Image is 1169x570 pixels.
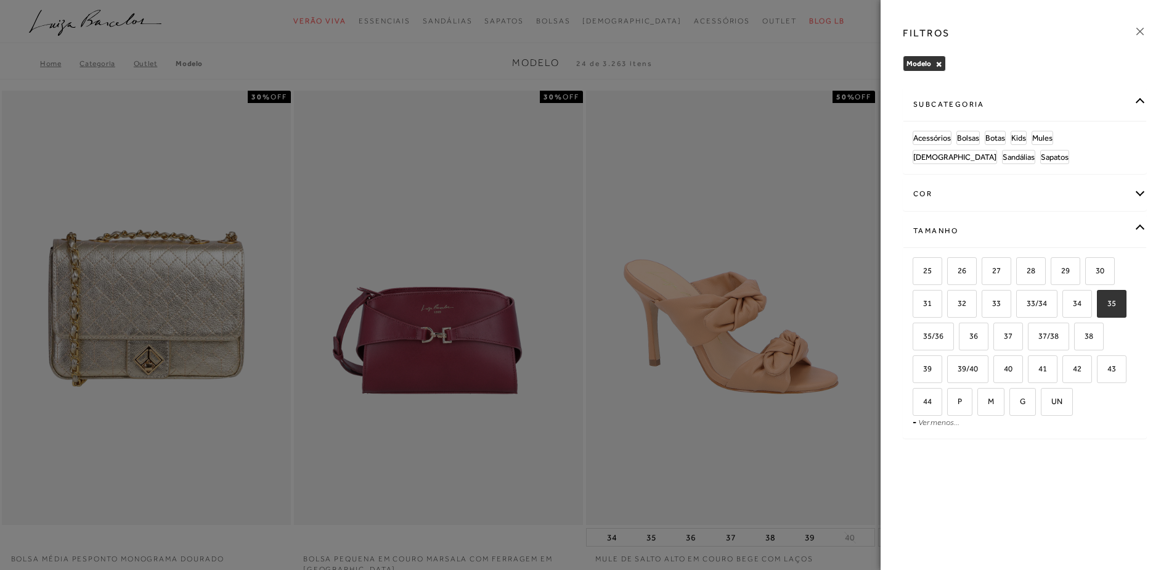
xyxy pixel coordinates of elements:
input: 26 [945,266,958,279]
input: 36 [957,332,969,344]
input: 44 [911,397,923,410]
span: 39 [914,364,932,373]
input: UN [1039,397,1051,410]
input: 32 [945,299,958,312]
a: Mules [1032,131,1053,144]
input: 38 [1072,332,1085,344]
a: Ver menos... [918,418,959,427]
span: 27 [983,266,1001,275]
span: Botas [985,133,1005,142]
input: 35 [1095,299,1107,312]
span: 38 [1075,331,1093,341]
span: Sapatos [1041,152,1069,162]
a: [DEMOGRAPHIC_DATA] [913,151,996,163]
span: G [1011,397,1025,406]
span: 36 [960,331,978,341]
input: 28 [1014,266,1027,279]
span: [DEMOGRAPHIC_DATA] [913,152,996,162]
input: 30 [1083,266,1096,279]
div: Tamanho [903,215,1146,247]
span: 26 [948,266,966,275]
input: 40 [992,365,1004,377]
span: 40 [995,364,1012,373]
span: 39/40 [948,364,978,373]
span: 37/38 [1029,331,1059,341]
span: 28 [1017,266,1035,275]
div: subcategoria [903,88,1146,121]
input: P [945,397,958,410]
span: 42 [1064,364,1081,373]
input: 37 [992,332,1004,344]
a: Botas [985,131,1005,144]
input: 29 [1049,266,1061,279]
span: 41 [1029,364,1047,373]
span: 37 [995,331,1012,341]
a: Kids [1011,131,1026,144]
input: 25 [911,266,923,279]
input: 34 [1061,299,1073,312]
input: G [1008,397,1020,410]
a: Acessórios [913,131,951,144]
input: 39/40 [945,365,958,377]
input: 41 [1026,365,1038,377]
span: 35 [1098,299,1116,308]
input: 33/34 [1014,299,1027,312]
span: 25 [914,266,932,275]
span: Kids [1011,133,1026,142]
input: 37/38 [1026,332,1038,344]
input: 35/36 [911,332,923,344]
span: Sandálias [1003,152,1035,162]
a: Sapatos [1041,151,1069,163]
input: 33 [980,299,992,312]
div: cor [903,178,1146,210]
span: 31 [914,299,932,308]
a: Bolsas [957,131,979,144]
span: 29 [1052,266,1070,275]
h3: FILTROS [903,26,950,40]
span: Bolsas [957,133,979,142]
span: P [948,397,962,406]
span: 33 [983,299,1001,308]
span: 35/36 [914,331,943,341]
span: 33/34 [1017,299,1047,308]
input: 31 [911,299,923,312]
button: Modelo Close [935,60,942,68]
input: M [976,397,988,410]
input: 43 [1095,365,1107,377]
span: - [913,417,916,427]
input: 39 [911,365,923,377]
span: M [979,397,994,406]
span: Modelo [906,59,931,68]
span: 30 [1086,266,1104,275]
input: 27 [980,266,992,279]
span: UN [1042,397,1062,406]
span: Acessórios [913,133,951,142]
span: 34 [1064,299,1081,308]
span: 44 [914,397,932,406]
span: Mules [1032,133,1053,142]
input: 42 [1061,365,1073,377]
span: 43 [1098,364,1116,373]
a: Sandálias [1003,151,1035,163]
span: 32 [948,299,966,308]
